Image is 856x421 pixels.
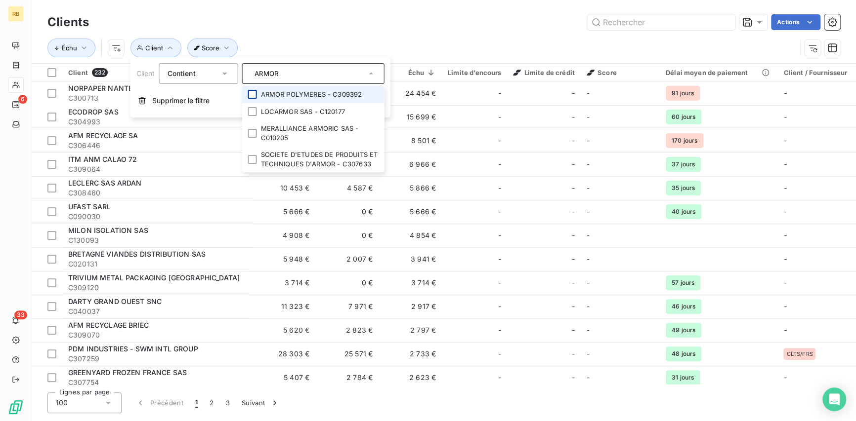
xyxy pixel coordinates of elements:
[572,183,575,193] span: -
[18,95,27,104] span: 6
[62,44,77,52] span: Échu
[572,88,575,98] span: -
[315,176,379,200] td: 4 587 €
[379,153,442,176] td: 6 966 €
[68,226,148,234] span: MILON ISOLATION SAS
[666,133,703,148] span: 170 jours
[587,349,590,358] span: -
[68,344,198,353] span: PDM INDUSTRIES - SWM INTL GROUP
[498,302,501,311] span: -
[252,200,315,224] td: 5 666 €
[252,318,315,342] td: 5 620 €
[666,323,701,338] span: 49 jours
[92,68,108,77] span: 232
[68,273,240,282] span: TRIVIUM METAL PACKAGING [GEOGRAPHIC_DATA]
[666,69,771,77] div: Délai moyen de paiement
[572,254,575,264] span: -
[130,38,181,57] button: Client
[189,392,204,413] button: 1
[68,321,149,329] span: AFM RECYCLAGE BRIEC
[68,202,111,211] span: UFAST SARL
[68,84,153,92] span: NORPAPER NANTES SAS
[242,120,384,146] li: MERALLIANCE ARMORIC SAS - C010205
[204,392,219,413] button: 2
[498,349,501,359] span: -
[385,69,436,77] div: Échu
[315,295,379,318] td: 7 971 €
[130,90,390,112] button: Supprimer le filtre
[252,247,315,271] td: 5 948 €
[513,69,574,77] span: Limite de crédit
[315,342,379,366] td: 25 571 €
[587,113,590,121] span: -
[786,351,813,357] span: CLTS/FRS
[68,250,206,258] span: BRETAGNE VIANDES DISTRIBUTION SAS
[167,69,195,77] span: Contient
[68,131,138,140] span: AFM RECYCLAGE SA
[572,112,575,122] span: -
[771,14,820,30] button: Actions
[448,69,501,77] div: Limite d’encours
[242,86,384,103] li: ARMOR POLYMERES - C309392
[587,69,617,77] span: Score
[822,387,846,411] div: Open Intercom Messenger
[315,200,379,224] td: 0 €
[68,164,246,174] span: C309064
[783,255,786,263] span: -
[498,207,501,217] span: -
[587,255,590,263] span: -
[587,326,590,334] span: -
[587,160,590,168] span: -
[68,93,246,103] span: C300713
[587,184,590,192] span: -
[666,370,700,385] span: 31 jours
[315,271,379,295] td: 0 €
[252,224,315,247] td: 4 908 €
[498,325,501,335] span: -
[252,342,315,366] td: 28 303 €
[783,136,786,145] span: -
[14,310,27,319] span: 33
[587,136,590,145] span: -
[572,325,575,335] span: -
[252,295,315,318] td: 11 323 €
[252,366,315,389] td: 5 407 €
[587,373,590,382] span: -
[783,278,786,287] span: -
[8,399,24,415] img: Logo LeanPay
[666,346,701,361] span: 48 jours
[68,117,246,127] span: C304993
[152,96,210,106] span: Supprimer le filtre
[587,302,590,310] span: -
[666,204,701,219] span: 40 jours
[68,368,187,377] span: GREENYARD FROZEN FRANCE SAS
[666,181,701,195] span: 35 jours
[56,398,68,408] span: 100
[202,44,219,52] span: Score
[498,373,501,383] span: -
[68,297,162,306] span: DARTY GRAND OUEST SNC
[379,271,442,295] td: 3 714 €
[379,176,442,200] td: 5 866 €
[187,38,238,57] button: Score
[783,184,786,192] span: -
[783,113,786,121] span: -
[136,69,155,77] span: Client
[666,275,700,290] span: 57 jours
[379,318,442,342] td: 2 797 €
[195,398,198,408] span: 1
[783,207,786,216] span: -
[68,283,246,293] span: C309120
[498,88,501,98] span: -
[315,224,379,247] td: 0 €
[666,299,701,314] span: 46 jours
[498,159,501,169] span: -
[129,392,189,413] button: Précédent
[379,129,442,153] td: 8 501 €
[315,318,379,342] td: 2 823 €
[587,231,590,239] span: -
[783,302,786,310] span: -
[242,146,384,172] li: SOCIETE D'ETUDES DE PRODUITS ET TECHNIQUES D'ARMOR - C307633
[379,295,442,318] td: 2 917 €
[68,155,137,163] span: ITM ANM CALAO 72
